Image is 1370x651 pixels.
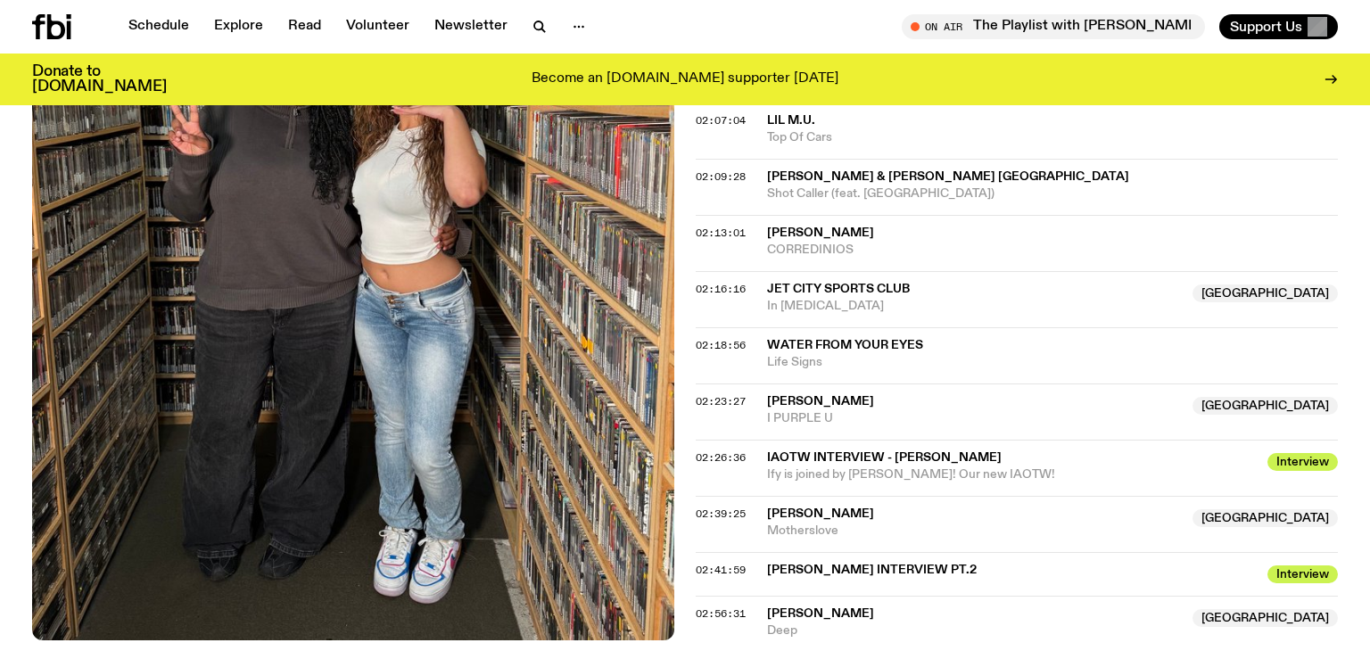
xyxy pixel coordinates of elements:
button: 02:09:28 [696,172,746,182]
span: Interview [1267,565,1338,583]
span: Water From Your Eyes [767,339,923,351]
span: 02:56:31 [696,606,746,621]
span: [GEOGRAPHIC_DATA] [1193,284,1338,302]
span: 02:18:56 [696,338,746,352]
span: Ify is joined by [PERSON_NAME]! Our new IAOTW! [767,468,1055,481]
span: [PERSON_NAME] & [PERSON_NAME] [GEOGRAPHIC_DATA] [767,170,1129,183]
span: Support Us [1230,19,1302,35]
span: IAOTW INTERVIEW - [PERSON_NAME] [767,449,1257,466]
span: Lil M.U. [767,114,815,127]
span: [PERSON_NAME] [767,227,874,239]
button: 02:18:56 [696,341,746,350]
a: Volunteer [335,14,420,39]
span: 02:16:16 [696,282,746,296]
a: Read [277,14,332,39]
span: [GEOGRAPHIC_DATA] [1193,509,1338,527]
span: [PERSON_NAME] [767,507,874,520]
button: 02:13:01 [696,228,746,238]
button: 02:56:31 [696,609,746,619]
span: Jet City Sports Club [767,283,910,295]
button: 02:41:59 [696,565,746,575]
span: Shot Caller (feat. [GEOGRAPHIC_DATA]) [767,185,1338,202]
span: Deep [767,622,1182,639]
h3: Donate to [DOMAIN_NAME] [32,64,167,95]
span: 02:41:59 [696,563,746,577]
span: CORREDINIOS [767,242,1338,259]
button: On AirThe Playlist with [PERSON_NAME] [902,14,1205,39]
span: 02:23:27 [696,394,746,408]
span: [GEOGRAPHIC_DATA] [1193,397,1338,415]
span: [PERSON_NAME] INTERVIEW PT.2 [767,562,1257,579]
button: 02:39:25 [696,509,746,519]
span: [PERSON_NAME] [767,607,874,620]
button: 02:16:16 [696,284,746,294]
span: [GEOGRAPHIC_DATA] [1193,609,1338,627]
span: [PERSON_NAME] [767,395,874,408]
button: 02:23:27 [696,397,746,407]
span: 02:09:28 [696,169,746,184]
button: 02:26:36 [696,453,746,463]
span: Top Of Cars [767,129,1338,146]
span: 02:13:01 [696,226,746,240]
span: I PURPLE U [767,410,1182,427]
a: Schedule [118,14,200,39]
a: Explore [203,14,274,39]
span: Interview [1267,453,1338,471]
p: Become an [DOMAIN_NAME] supporter [DATE] [532,71,838,87]
span: 02:26:36 [696,450,746,465]
button: 02:07:04 [696,116,746,126]
span: 02:39:25 [696,507,746,521]
span: 02:07:04 [696,113,746,128]
span: In [MEDICAL_DATA] [767,298,1182,315]
span: Life Signs [767,354,1338,371]
button: Support Us [1219,14,1338,39]
span: Motherslove [767,523,1182,540]
a: Newsletter [424,14,518,39]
